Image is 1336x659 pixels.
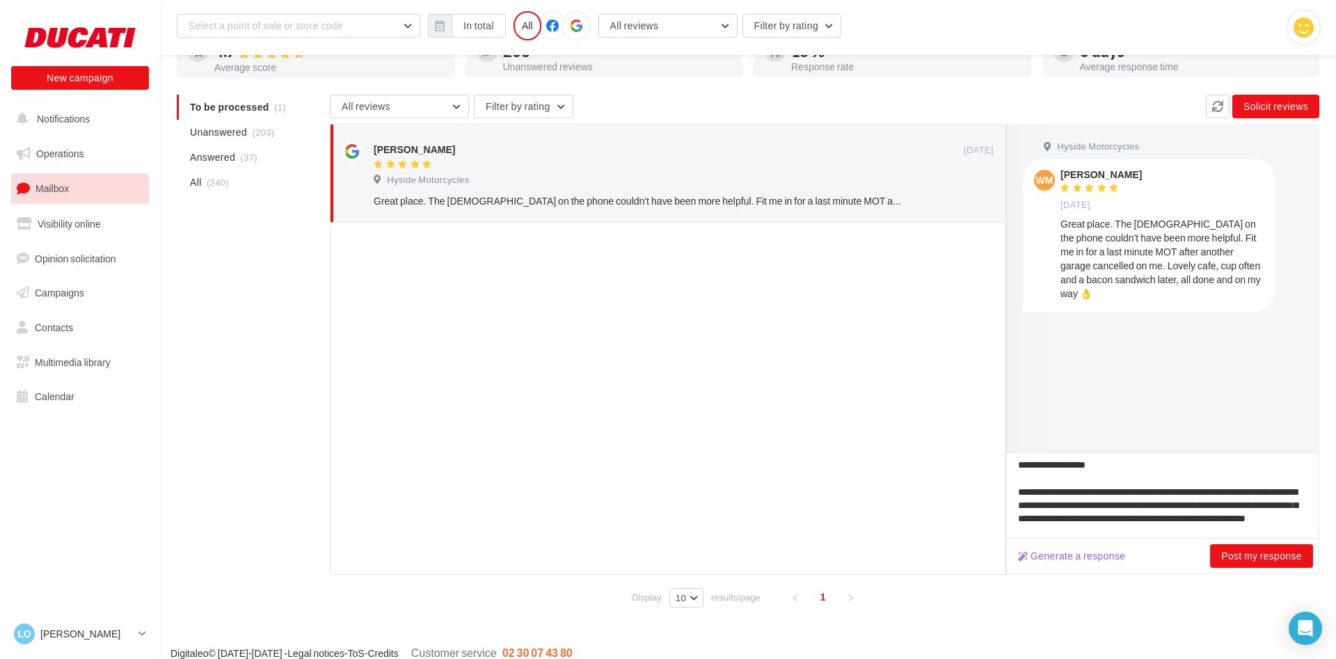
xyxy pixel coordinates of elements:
span: 10 [676,592,686,603]
a: Contacts [8,313,152,342]
button: All reviews [330,95,469,118]
a: Campaigns [8,278,152,308]
span: Customer service [411,646,497,659]
a: Credits [367,647,398,659]
button: Generate a response [1012,548,1131,564]
button: Notifications [8,104,146,134]
span: All reviews [610,19,659,31]
div: Great place. The [DEMOGRAPHIC_DATA] on the phone couldn't have been more helpful. Fit me in for a... [1060,217,1264,301]
div: [PERSON_NAME] [1060,170,1142,180]
a: LO [PERSON_NAME] [11,621,149,647]
div: 4.7 [214,44,443,60]
button: Post my response [1210,544,1313,568]
a: Legal notices [287,647,344,659]
div: Open Intercom Messenger [1289,612,1322,645]
a: Digitaleo [170,647,208,659]
span: Hyside Motorcycles [1057,141,1139,153]
span: (37) [240,152,257,163]
span: Campaigns [35,287,84,299]
button: Filter by rating [474,95,573,118]
span: Unanswered [190,125,247,139]
div: Response rate [791,62,1020,72]
div: Average score [214,63,443,72]
span: 02 30 07 43 80 [502,646,573,659]
span: Contacts [35,321,73,333]
span: wm [1036,173,1053,187]
a: Operations [8,139,152,168]
button: 10 [669,588,703,608]
a: Multimedia library [8,348,152,377]
p: [PERSON_NAME] [40,627,133,641]
div: Average response time [1080,62,1309,72]
button: In total [428,14,506,38]
button: New campaign [11,66,149,90]
span: Mailbox [35,182,69,194]
span: Notifications [37,113,90,125]
div: 6 days [1080,44,1309,59]
span: Multimedia library [35,356,111,368]
span: Operations [36,148,83,159]
span: (240) [207,177,229,188]
a: Calendar [8,382,152,411]
div: [PERSON_NAME] [374,143,455,157]
button: Select a point of sale or store code [177,14,420,38]
span: results/page [711,591,761,604]
span: All [190,175,202,189]
span: (203) [252,127,274,138]
span: Display [632,591,662,604]
a: ToS [348,647,365,659]
span: 1 [812,586,834,608]
span: Calendar [35,390,74,402]
div: Great place. The [DEMOGRAPHIC_DATA] on the phone couldn't have been more helpful. Fit me in for a... [374,194,903,208]
button: Filter by rating [742,14,842,38]
span: © [DATE]-[DATE] - - - [170,647,573,659]
button: In total [452,14,506,38]
div: All [514,11,541,40]
a: Opinion solicitation [8,244,152,273]
span: Visibility online [38,218,101,230]
div: Unanswered reviews [503,62,732,72]
span: Select a point of sale or store code [189,19,343,31]
button: All reviews [598,14,738,38]
span: [DATE] [1060,199,1090,212]
span: Opinion solicitation [35,252,116,264]
div: 203 [503,44,732,59]
span: [DATE] [964,144,994,157]
a: Mailbox [8,173,152,203]
button: Solicit reviews [1232,95,1319,118]
span: All reviews [342,100,390,112]
a: Visibility online [8,209,152,239]
span: Hyside Motorcycles [387,174,469,186]
span: Answered [190,150,235,164]
div: 15 % [791,44,1020,59]
span: LO [17,627,31,641]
